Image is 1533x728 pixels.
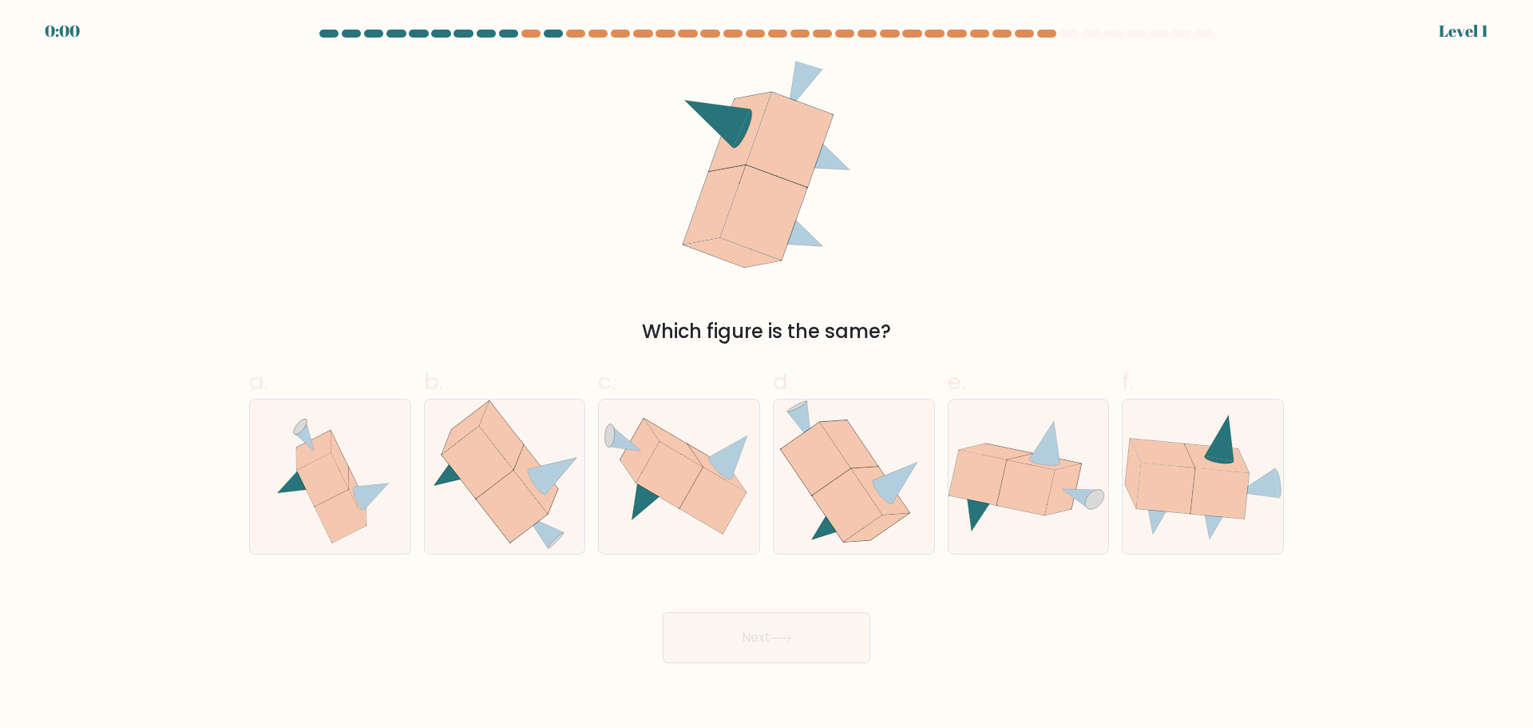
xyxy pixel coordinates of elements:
span: c. [598,366,616,397]
div: Level 1 [1439,19,1488,43]
button: Next [663,612,870,663]
span: b. [424,366,443,397]
span: f. [1122,366,1133,397]
span: d. [773,366,792,397]
div: Which figure is the same? [259,317,1274,346]
span: e. [948,366,965,397]
div: 0:00 [45,19,80,43]
span: a. [249,366,268,397]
